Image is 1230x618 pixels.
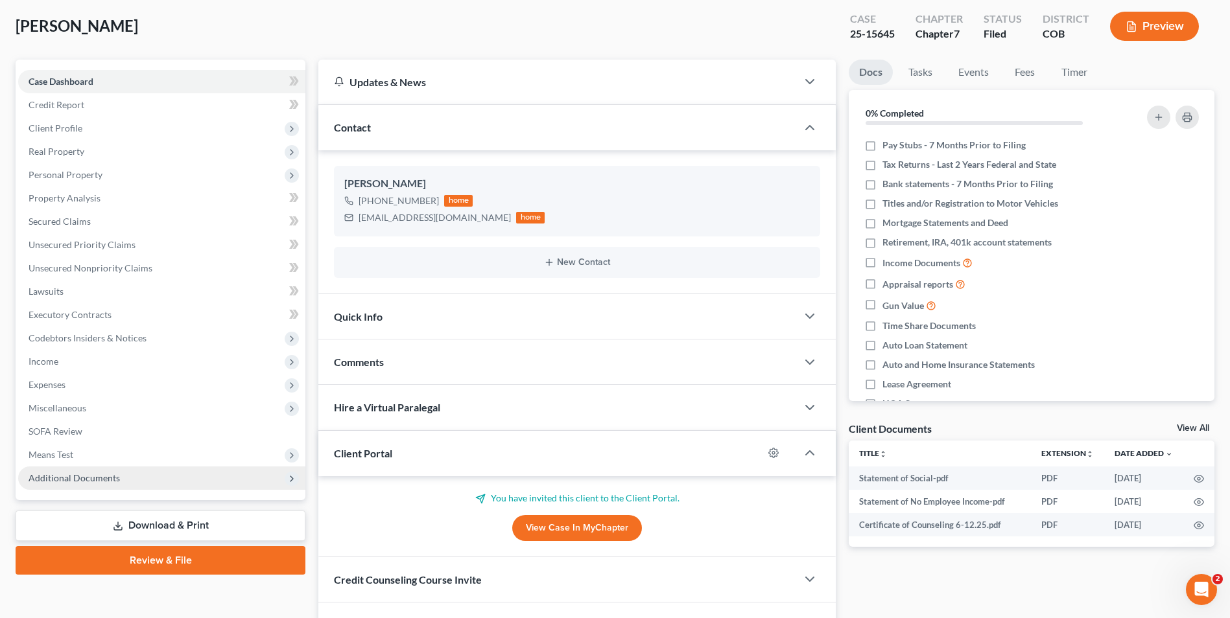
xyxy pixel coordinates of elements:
a: Events [948,60,999,85]
div: Status [984,12,1022,27]
i: expand_more [1165,450,1173,458]
i: unfold_more [1086,450,1094,458]
span: Bank statements - 7 Months Prior to Filing [882,177,1053,190]
span: Unsecured Priority Claims [29,239,136,250]
a: Docs [849,60,893,85]
a: Review & File [16,546,305,575]
span: Lease Agreement [882,378,951,391]
span: Tax Returns - Last 2 Years Federal and State [882,158,1056,171]
td: PDF [1031,466,1104,490]
span: Auto and Home Insurance Statements [882,358,1035,371]
span: Mortgage Statements and Deed [882,216,1008,229]
span: Client Portal [334,447,392,459]
span: Hire a Virtual Paralegal [334,401,440,413]
a: Timer [1051,60,1098,85]
div: Case [850,12,895,27]
a: Secured Claims [18,210,305,233]
td: Statement of Social-pdf [849,466,1031,490]
a: Unsecured Nonpriority Claims [18,257,305,280]
button: New Contact [344,257,810,268]
span: Comments [334,356,384,368]
td: [DATE] [1104,466,1183,490]
a: View All [1177,424,1209,433]
div: Updates & News [334,75,781,89]
span: Gun Value [882,299,924,312]
div: Filed [984,27,1022,41]
iframe: Intercom live chat [1186,574,1217,605]
i: unfold_more [879,450,887,458]
a: Date Added expand_more [1115,448,1173,458]
div: Chapter [916,12,963,27]
div: home [516,212,545,223]
td: Certificate of Counseling 6-12.25.pdf [849,513,1031,536]
a: Credit Report [18,93,305,117]
td: Statement of No Employee Income-pdf [849,490,1031,513]
span: Expenses [29,379,65,390]
div: [PERSON_NAME] [344,176,810,192]
span: Contact [334,121,371,133]
span: HOA Statement [882,397,947,410]
div: [EMAIL_ADDRESS][DOMAIN_NAME] [359,211,511,224]
a: Fees [1004,60,1046,85]
div: 25-15645 [850,27,895,41]
span: Quick Info [334,310,383,323]
a: Executory Contracts [18,303,305,326]
span: 2 [1212,574,1223,584]
p: You have invited this client to the Client Portal. [334,492,820,505]
td: PDF [1031,513,1104,536]
span: SOFA Review [29,426,82,437]
button: Preview [1110,12,1199,41]
div: District [1043,12,1089,27]
span: Appraisal reports [882,278,953,291]
td: [DATE] [1104,513,1183,536]
a: Extensionunfold_more [1041,448,1094,458]
span: Miscellaneous [29,402,86,413]
a: Download & Print [16,510,305,541]
span: Means Test [29,449,73,460]
a: Case Dashboard [18,70,305,93]
span: Pay Stubs - 7 Months Prior to Filing [882,139,1026,152]
a: Titleunfold_more [859,448,887,458]
a: Property Analysis [18,187,305,210]
div: Client Documents [849,422,932,435]
div: COB [1043,27,1089,41]
span: Titles and/or Registration to Motor Vehicles [882,197,1058,210]
strong: 0% Completed [866,108,924,119]
div: home [444,195,473,207]
span: 7 [954,27,960,40]
span: Income [29,356,58,367]
span: Additional Documents [29,472,120,483]
td: [DATE] [1104,490,1183,513]
span: Case Dashboard [29,76,93,87]
span: Auto Loan Statement [882,339,967,352]
span: Property Analysis [29,192,101,203]
a: View Case in MyChapter [512,515,642,541]
span: Client Profile [29,122,82,133]
div: Chapter [916,27,963,41]
span: Codebtors Insiders & Notices [29,332,147,343]
span: Credit Report [29,99,84,110]
span: Lawsuits [29,286,64,297]
span: Executory Contracts [29,309,112,320]
span: Time Share Documents [882,319,976,332]
span: Personal Property [29,169,102,180]
a: SOFA Review [18,420,305,443]
span: Real Property [29,146,84,157]
td: PDF [1031,490,1104,513]
div: [PHONE_NUMBER] [359,194,439,207]
span: [PERSON_NAME] [16,16,138,35]
span: Retirement, IRA, 401k account statements [882,236,1052,249]
span: Secured Claims [29,216,91,227]
span: Credit Counseling Course Invite [334,573,482,586]
a: Lawsuits [18,280,305,303]
span: Income Documents [882,257,960,269]
a: Unsecured Priority Claims [18,233,305,257]
span: Unsecured Nonpriority Claims [29,262,152,273]
a: Tasks [898,60,943,85]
